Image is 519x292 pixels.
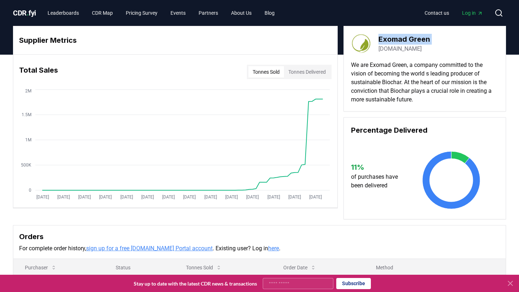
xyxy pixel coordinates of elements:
[370,264,500,271] p: Method
[378,34,430,45] h3: Exomad Green
[25,88,31,93] tspan: 2M
[25,137,31,142] tspan: 1M
[27,9,29,17] span: .
[19,65,58,79] h3: Total Sales
[29,188,31,193] tspan: 0
[351,173,405,190] p: of purchases have been delivered
[141,195,154,200] tspan: [DATE]
[86,245,213,252] a: sign up for a free [DOMAIN_NAME] Portal account
[225,195,238,200] tspan: [DATE]
[278,260,322,275] button: Order Date
[78,195,91,200] tspan: [DATE]
[180,260,227,275] button: Tonnes Sold
[419,6,489,19] nav: Main
[204,195,217,200] tspan: [DATE]
[456,6,489,19] a: Log in
[120,195,133,200] tspan: [DATE]
[165,6,191,19] a: Events
[246,195,259,200] tspan: [DATE]
[309,195,322,200] tspan: [DATE]
[36,195,49,200] tspan: [DATE]
[351,33,371,54] img: Exomad Green-logo
[19,231,500,242] h3: Orders
[21,163,31,168] tspan: 500K
[22,112,31,117] tspan: 1.5M
[462,9,483,17] span: Log in
[267,195,280,200] tspan: [DATE]
[284,66,330,78] button: Tonnes Delivered
[351,125,498,136] h3: Percentage Delivered
[183,195,196,200] tspan: [DATE]
[268,245,279,252] a: here
[42,6,85,19] a: Leaderboards
[19,35,332,46] h3: Supplier Metrics
[57,195,70,200] tspan: [DATE]
[19,260,62,275] button: Purchaser
[120,6,163,19] a: Pricing Survey
[13,9,36,17] span: CDR fyi
[225,6,257,19] a: About Us
[259,6,280,19] a: Blog
[42,6,280,19] nav: Main
[288,195,301,200] tspan: [DATE]
[351,162,405,173] h3: 11 %
[248,66,284,78] button: Tonnes Sold
[351,61,498,104] p: We are Exomad Green, a company committed to the vision of becoming the world s leading producer o...
[13,8,36,18] a: CDR.fyi
[378,45,422,53] a: [DOMAIN_NAME]
[110,264,169,271] p: Status
[86,6,119,19] a: CDR Map
[99,195,112,200] tspan: [DATE]
[193,6,224,19] a: Partners
[419,6,455,19] a: Contact us
[19,244,500,253] p: For complete order history, . Existing user? Log in .
[162,195,175,200] tspan: [DATE]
